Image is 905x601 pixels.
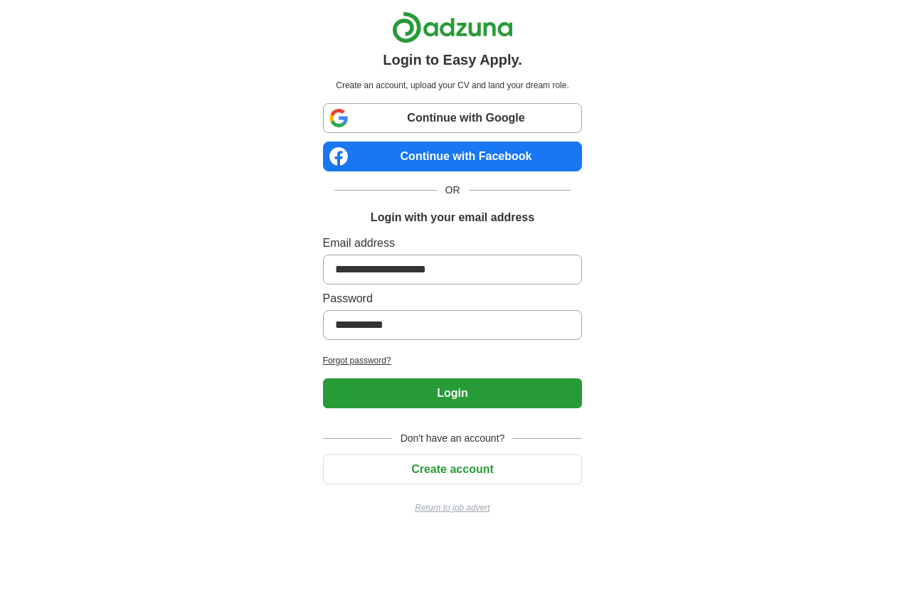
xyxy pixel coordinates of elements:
[383,49,522,70] h1: Login to Easy Apply.
[323,142,583,171] a: Continue with Facebook
[392,431,514,446] span: Don't have an account?
[326,79,580,92] p: Create an account, upload your CV and land your dream role.
[323,378,583,408] button: Login
[323,290,583,307] label: Password
[323,501,583,514] a: Return to job advert
[323,235,583,252] label: Email address
[392,11,513,43] img: Adzuna logo
[323,354,583,367] a: Forgot password?
[323,463,583,475] a: Create account
[323,103,583,133] a: Continue with Google
[371,209,534,226] h1: Login with your email address
[323,454,583,484] button: Create account
[437,183,469,198] span: OR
